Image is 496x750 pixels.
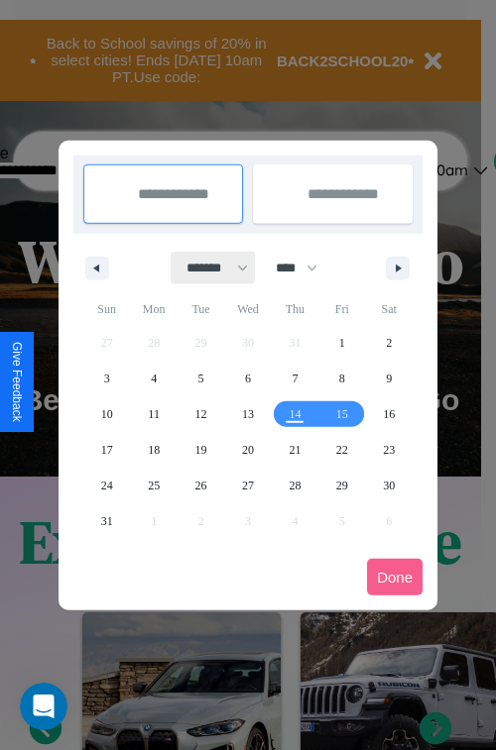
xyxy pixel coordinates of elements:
[366,468,413,503] button: 30
[224,361,271,396] button: 6
[130,293,177,325] span: Mon
[336,468,348,503] span: 29
[242,432,254,468] span: 20
[339,325,345,361] span: 1
[83,503,130,539] button: 31
[366,325,413,361] button: 2
[178,396,224,432] button: 12
[289,468,301,503] span: 28
[83,396,130,432] button: 10
[383,432,395,468] span: 23
[178,468,224,503] button: 26
[101,396,113,432] span: 10
[366,361,413,396] button: 9
[318,432,365,468] button: 22
[101,432,113,468] span: 17
[292,361,298,396] span: 7
[272,396,318,432] button: 14
[383,396,395,432] span: 16
[195,432,207,468] span: 19
[224,432,271,468] button: 20
[178,361,224,396] button: 5
[383,468,395,503] span: 30
[318,293,365,325] span: Fri
[130,396,177,432] button: 11
[195,468,207,503] span: 26
[366,293,413,325] span: Sat
[318,361,365,396] button: 8
[272,293,318,325] span: Thu
[367,559,423,595] button: Done
[148,468,160,503] span: 25
[272,432,318,468] button: 21
[336,396,348,432] span: 15
[339,361,345,396] span: 8
[83,293,130,325] span: Sun
[224,293,271,325] span: Wed
[242,396,254,432] span: 13
[289,396,301,432] span: 14
[289,432,301,468] span: 21
[148,396,160,432] span: 11
[20,683,67,730] iframe: Intercom live chat
[83,361,130,396] button: 3
[83,468,130,503] button: 24
[151,361,157,396] span: 4
[336,432,348,468] span: 22
[224,468,271,503] button: 27
[366,396,413,432] button: 16
[272,361,318,396] button: 7
[148,432,160,468] span: 18
[130,468,177,503] button: 25
[195,396,207,432] span: 12
[245,361,251,396] span: 6
[242,468,254,503] span: 27
[101,503,113,539] span: 31
[318,396,365,432] button: 15
[101,468,113,503] span: 24
[198,361,204,396] span: 5
[10,342,24,422] div: Give Feedback
[178,293,224,325] span: Tue
[224,396,271,432] button: 13
[386,325,392,361] span: 2
[178,432,224,468] button: 19
[366,432,413,468] button: 23
[130,432,177,468] button: 18
[83,432,130,468] button: 17
[386,361,392,396] span: 9
[318,468,365,503] button: 29
[130,361,177,396] button: 4
[272,468,318,503] button: 28
[104,361,110,396] span: 3
[318,325,365,361] button: 1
